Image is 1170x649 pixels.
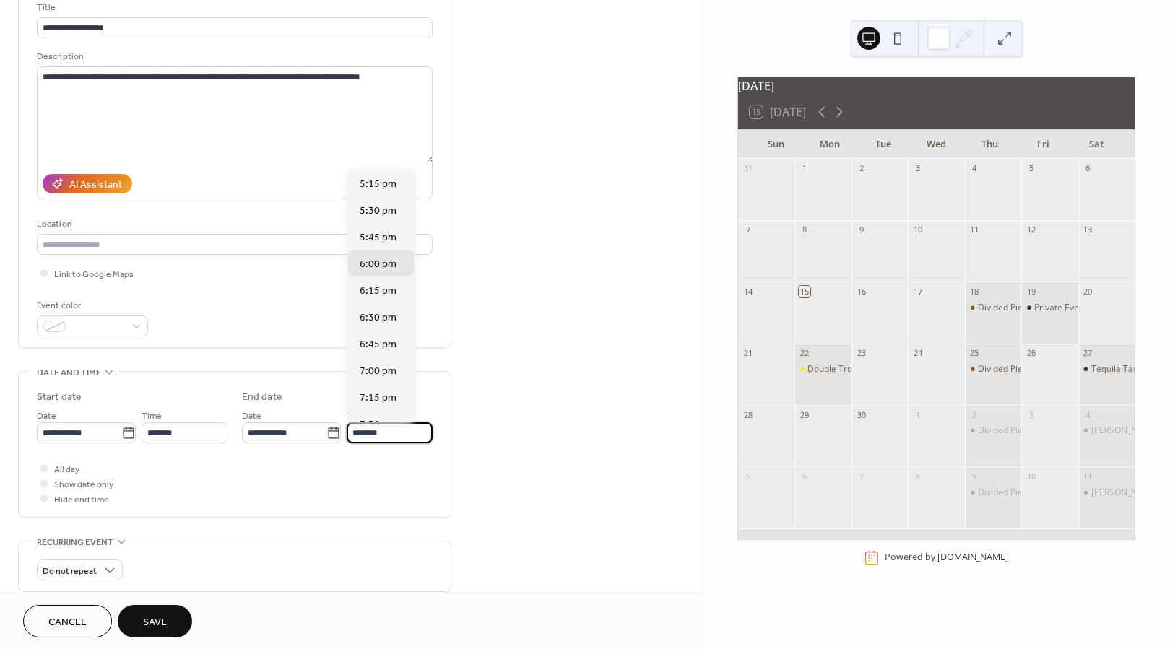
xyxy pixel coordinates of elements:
div: 8 [912,471,923,482]
div: 7 [856,471,867,482]
div: Location [37,217,430,232]
div: Fri [1016,130,1070,159]
span: Cancel [48,615,87,630]
div: 17 [912,286,923,297]
div: Description [37,49,430,64]
span: Recurring event [37,535,113,550]
div: 20 [1083,286,1093,297]
div: Powered by [885,552,1008,564]
div: 4 [969,163,980,174]
div: Double Trouble Trivia Night [794,363,851,375]
div: Double Trouble Trivia Night [807,363,918,375]
div: Start date [37,390,82,405]
div: 28 [742,409,753,420]
span: Do not repeat [43,563,97,580]
div: 12 [1026,225,1036,235]
div: Tequila Tasting Event [1078,363,1135,375]
div: 4 [1083,409,1093,420]
div: Divided Pie Pizza Night [978,363,1070,375]
div: Tue [857,130,910,159]
button: Save [118,605,192,637]
div: 18 [969,286,980,297]
span: Hide end time [54,492,109,508]
div: Divided Pie Pizza Night [965,487,1021,499]
span: 5:45 pm [360,230,396,245]
span: Time [347,409,367,424]
div: 16 [856,286,867,297]
div: 27 [1083,348,1093,359]
div: Divided Pie Pizza Night [965,424,1021,437]
div: End date [242,390,282,405]
div: 22 [799,348,810,359]
div: 5 [1026,163,1036,174]
div: Divided Pie Pizza Night [965,302,1021,314]
div: 21 [742,348,753,359]
span: All day [54,462,79,477]
div: 23 [856,348,867,359]
div: 5 [742,471,753,482]
span: 6:00 pm [360,257,396,272]
span: Time [142,409,162,424]
div: Divided Pie Pizza Night [978,487,1070,499]
div: Divided Pie Pizza Night [965,363,1021,375]
span: Date [242,409,261,424]
div: Private Event [1034,302,1087,314]
div: Warren-O'Brien Duo Live Set [1078,487,1135,499]
div: Divided Pie Pizza Night [978,424,1070,437]
div: 26 [1026,348,1036,359]
span: Date [37,409,56,424]
div: 3 [912,163,923,174]
div: 6 [1083,163,1093,174]
div: Thu [963,130,1016,159]
div: Private Event [1021,302,1078,314]
div: 29 [799,409,810,420]
span: 6:45 pm [360,337,396,352]
button: AI Assistant [43,174,132,193]
div: 9 [969,471,980,482]
span: Save [143,615,167,630]
div: 31 [742,163,753,174]
span: Show date only [54,477,113,492]
div: 3 [1026,409,1036,420]
div: 6 [799,471,810,482]
span: Date and time [37,365,101,380]
div: 7 [742,225,753,235]
div: Wed [910,130,963,159]
span: 7:00 pm [360,364,396,379]
div: 24 [912,348,923,359]
div: AI Assistant [69,178,122,193]
div: 1 [799,163,810,174]
div: 8 [799,225,810,235]
span: 5:15 pm [360,177,396,192]
div: 15 [799,286,810,297]
div: David Tipton Live Set [1078,424,1135,437]
div: 2 [969,409,980,420]
div: 10 [912,225,923,235]
span: 6:15 pm [360,284,396,299]
div: Event color [37,298,145,313]
div: 25 [969,348,980,359]
div: 9 [856,225,867,235]
span: 7:30 pm [360,417,396,432]
a: [DOMAIN_NAME] [937,552,1008,564]
div: 1 [912,409,923,420]
div: Mon [803,130,857,159]
div: 2 [856,163,867,174]
div: [DATE] [738,77,1135,95]
div: 10 [1026,471,1036,482]
div: Sun [750,130,803,159]
div: 13 [1083,225,1093,235]
div: 19 [1026,286,1036,297]
div: Sat [1070,130,1123,159]
span: 5:30 pm [360,204,396,219]
div: 11 [969,225,980,235]
div: 11 [1083,471,1093,482]
span: Link to Google Maps [54,267,134,282]
div: 14 [742,286,753,297]
span: 6:30 pm [360,310,396,326]
span: 7:15 pm [360,391,396,406]
button: Cancel [23,605,112,637]
div: Divided Pie Pizza Night [978,302,1070,314]
div: 30 [856,409,867,420]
